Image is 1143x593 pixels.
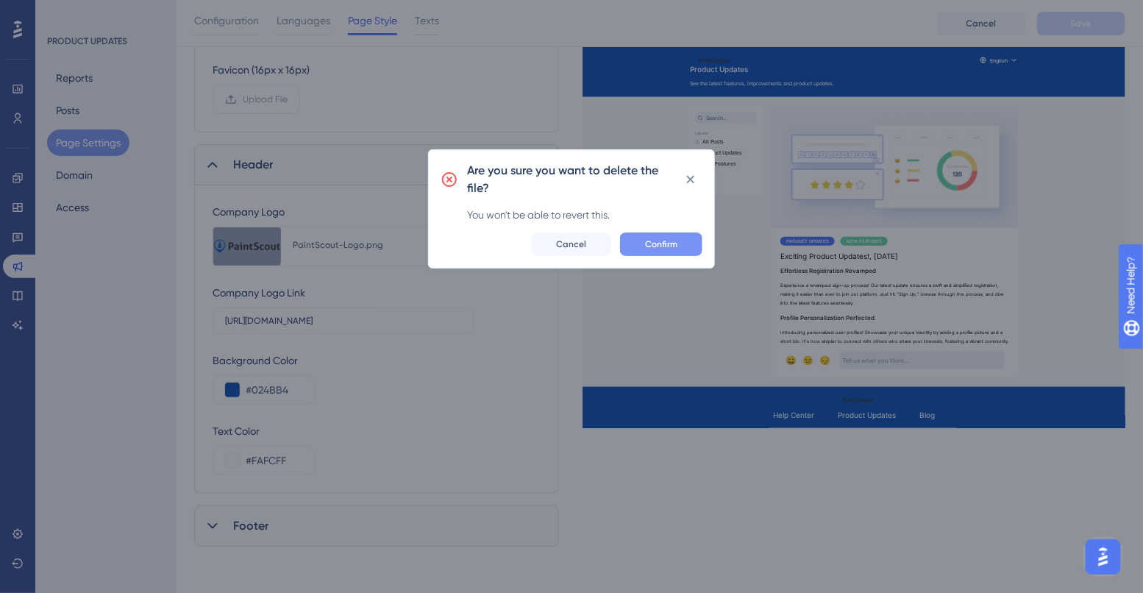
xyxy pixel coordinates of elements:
[467,162,680,197] h2: Are you sure you want to delete the file?
[645,238,677,250] span: Confirm
[556,238,586,250] span: Cancel
[467,206,702,224] div: You won't be able to revert this.
[1081,535,1125,579] iframe: UserGuiding AI Assistant Launcher
[35,4,92,21] span: Need Help?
